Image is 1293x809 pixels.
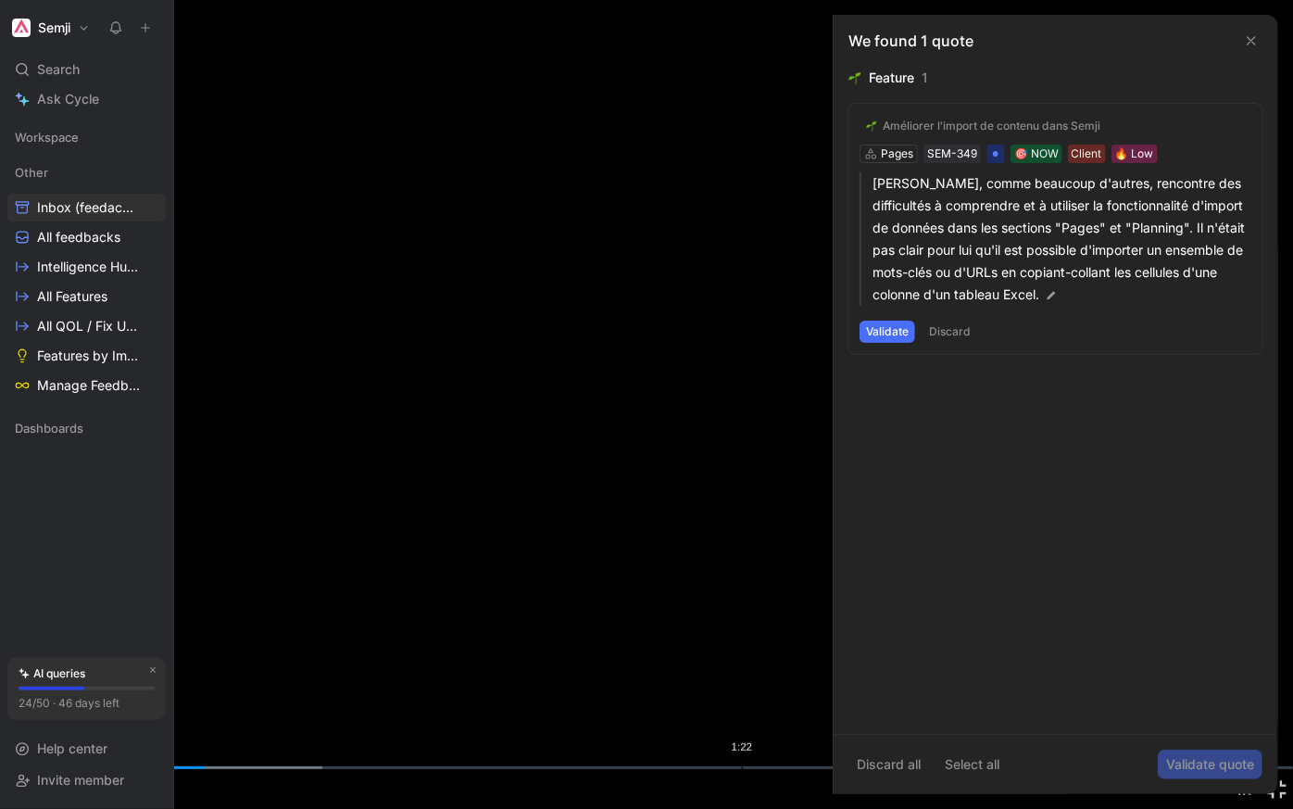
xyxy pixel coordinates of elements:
[37,58,80,81] span: Search
[848,750,929,779] button: Discard all
[869,67,914,89] div: Feature
[1045,289,1058,302] img: pen.svg
[7,253,166,281] a: Intelligence Hub Features
[848,30,973,52] div: We found 1 quote
[7,15,94,41] button: SemjiSemji
[19,664,85,683] div: AI queries
[37,376,144,395] span: Manage Feedback Loop
[38,19,70,36] h1: Semji
[936,750,1008,779] button: Select all
[7,158,166,186] div: Other
[37,198,140,217] span: Inbox (feedacks)
[37,317,142,335] span: All QOL / Fix UX-UI
[7,414,166,448] div: Dashboards
[860,321,915,343] button: Validate
[7,372,166,399] a: Manage Feedback Loop
[12,19,31,37] img: Semji
[872,172,1251,306] p: [PERSON_NAME], comme beaucoup d'autres, rencontre des difficultés à comprendre et à utiliser la f...
[848,71,861,84] img: 🌱
[37,88,99,110] span: Ask Cycle
[37,347,144,365] span: Features by Importance
[15,128,79,146] span: Workspace
[7,123,166,151] div: Workspace
[37,740,107,756] span: Help center
[7,312,166,340] a: All QOL / Fix UX-UI
[19,694,119,713] div: 24/50 · 46 days left
[15,419,83,437] span: Dashboards
[7,56,166,83] div: Search
[883,119,1100,133] div: Améliorer l'import de contenu dans Semji
[860,115,1107,137] button: 🌱Améliorer l'import de contenu dans Semji
[7,735,166,763] div: Help center
[922,67,928,89] div: 1
[866,120,877,132] img: 🌱
[37,228,120,246] span: All feedbacks
[37,287,107,306] span: All Features
[7,766,166,794] div: Invite member
[1158,750,1262,779] button: Validate quote
[7,85,166,113] a: Ask Cycle
[7,194,166,221] a: Inbox (feedacks)
[7,283,166,310] a: All Features
[7,158,166,399] div: OtherInbox (feedacks)All feedbacksIntelligence Hub FeaturesAll FeaturesAll QOL / Fix UX-UIFeature...
[37,772,124,788] span: Invite member
[7,342,166,370] a: Features by Importance
[37,258,145,276] span: Intelligence Hub Features
[7,223,166,251] a: All feedbacks
[15,163,48,182] span: Other
[7,414,166,442] div: Dashboards
[923,321,977,343] button: Discard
